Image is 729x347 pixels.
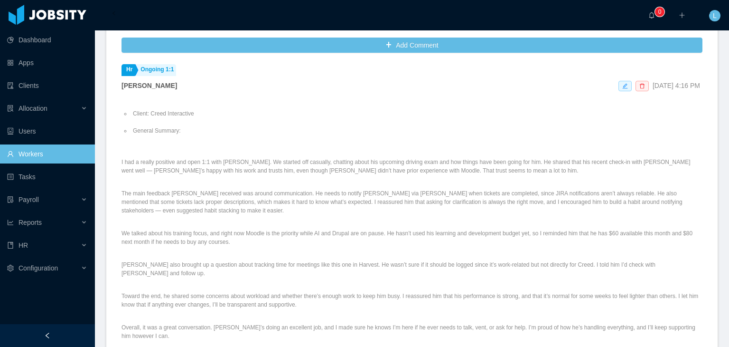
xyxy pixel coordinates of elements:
i: icon: solution [7,105,14,112]
span: Payroll [19,196,39,203]
i: icon: line-chart [7,219,14,226]
a: icon: robotUsers [7,122,87,141]
p: We talked about his training focus, and right now Moodle is the priority while AI and Drupal are ... [121,229,702,246]
a: icon: auditClients [7,76,87,95]
i: icon: file-protect [7,196,14,203]
i: icon: setting [7,265,14,271]
span: Reports [19,219,42,226]
p: Overall, it was a great conversation. [PERSON_NAME]’s doing an excellent job, and I made sure he ... [121,323,702,340]
li: General Summary: [131,126,702,135]
a: icon: profileTasks [7,167,87,186]
p: I had a really positive and open 1:1 with [PERSON_NAME]. We started off casually, chatting about ... [121,158,702,175]
li: Client: Creed Interactive [131,109,702,118]
i: icon: bell [648,12,655,19]
i: icon: plus [679,12,685,19]
button: icon: plusAdd Comment [121,38,702,53]
i: icon: book [7,242,14,249]
i: icon: right [707,11,711,16]
a: Ongoing 1:1 [136,64,176,76]
sup: 0 [655,7,664,17]
a: Hr [121,64,135,76]
p: [PERSON_NAME] also brought up a question about tracking time for meetings like this one in Harves... [121,260,702,278]
p: The main feedback [PERSON_NAME] received was around communication. He needs to notify [PERSON_NAM... [121,189,702,215]
i: icon: left [112,11,116,16]
span: HR [19,241,28,249]
p: Toward the end, he shared some concerns about workload and whether there’s enough work to keep hi... [121,292,702,309]
strong: [PERSON_NAME] [121,82,177,89]
a: icon: pie-chartDashboard [7,30,87,49]
i: icon: delete [639,83,645,89]
a: icon: userWorkers [7,145,87,164]
i: icon: edit [622,83,628,89]
span: Allocation [19,105,47,112]
span: [DATE] 4:16 PM [653,82,700,89]
span: Configuration [19,264,58,272]
a: icon: appstoreApps [7,53,87,72]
